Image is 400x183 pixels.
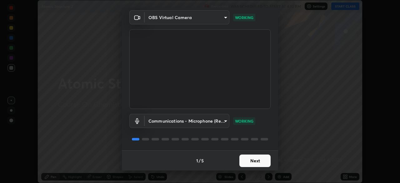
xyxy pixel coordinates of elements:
h4: 5 [201,157,204,164]
h4: 1 [196,157,198,164]
p: WORKING [235,118,253,124]
div: OBS Virtual Camera [145,10,229,24]
h4: / [199,157,201,164]
p: WORKING [235,15,253,20]
button: Next [239,155,271,167]
div: OBS Virtual Camera [145,114,229,128]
